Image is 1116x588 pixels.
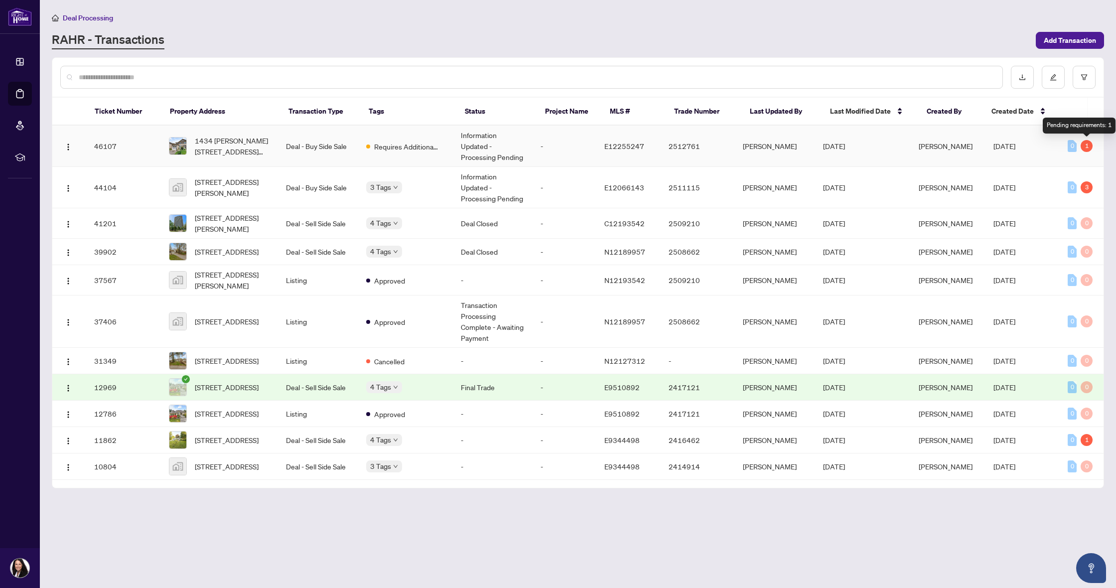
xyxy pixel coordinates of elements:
span: [DATE] [993,409,1015,418]
img: Logo [64,411,72,419]
td: 10804 [86,453,161,480]
th: Last Updated By [742,98,823,126]
img: Profile Icon [10,559,29,578]
td: 37406 [86,295,161,348]
th: Last Modified Date [822,98,919,126]
img: thumbnail-img [169,352,186,369]
button: filter [1073,66,1096,89]
div: 0 [1068,355,1077,367]
img: thumbnail-img [169,243,186,260]
button: Add Transaction [1036,32,1104,49]
div: 0 [1081,315,1093,327]
img: Logo [64,143,72,151]
span: filter [1081,74,1088,81]
th: Created By [919,98,983,126]
span: [PERSON_NAME] [919,356,973,365]
th: MLS # [602,98,667,126]
img: thumbnail-img [169,458,186,475]
span: down [393,249,398,254]
td: [PERSON_NAME] [735,167,815,208]
span: N12193542 [604,276,645,285]
td: 31349 [86,348,161,374]
img: Logo [64,437,72,445]
div: 0 [1068,381,1077,393]
div: 0 [1068,181,1077,193]
img: logo [8,7,32,26]
img: thumbnail-img [169,313,186,330]
span: [PERSON_NAME] [919,247,973,256]
td: [PERSON_NAME] [735,208,815,239]
span: Created Date [991,106,1034,117]
span: E9510892 [604,383,640,392]
td: 2509210 [661,208,735,239]
span: [PERSON_NAME] [919,436,973,444]
th: Trade Number [666,98,741,126]
span: [DATE] [823,183,845,192]
div: 0 [1068,460,1077,472]
td: Deal - Sell Side Sale [278,374,358,401]
div: 1 [1081,140,1093,152]
td: - [453,401,533,427]
span: [STREET_ADDRESS] [195,246,259,257]
span: edit [1050,74,1057,81]
div: 0 [1081,274,1093,286]
div: 0 [1081,217,1093,229]
span: [PERSON_NAME] [919,183,973,192]
td: Deal - Sell Side Sale [278,453,358,480]
td: [PERSON_NAME] [735,453,815,480]
td: [PERSON_NAME] [735,427,815,453]
span: down [393,438,398,442]
span: Approved [374,275,405,286]
td: - [453,453,533,480]
td: 2512761 [661,126,735,167]
div: 0 [1081,381,1093,393]
span: [PERSON_NAME] [919,409,973,418]
div: 3 [1081,181,1093,193]
th: Transaction Type [280,98,361,126]
div: 0 [1068,140,1077,152]
span: [DATE] [823,247,845,256]
span: [PERSON_NAME] [919,462,973,471]
td: 2508662 [661,295,735,348]
button: Logo [60,215,76,231]
td: 2511115 [661,167,735,208]
span: [DATE] [823,276,845,285]
img: thumbnail-img [169,179,186,196]
span: [DATE] [823,462,845,471]
span: down [393,185,398,190]
img: thumbnail-img [169,379,186,396]
td: Transaction Processing Complete - Awaiting Payment [453,295,533,348]
td: - [533,374,596,401]
img: Logo [64,184,72,192]
td: Deal Closed [453,208,533,239]
span: 3 Tags [370,181,391,193]
td: Listing [278,348,358,374]
td: [PERSON_NAME] [735,126,815,167]
td: Listing [278,401,358,427]
span: E12066143 [604,183,644,192]
td: - [533,208,596,239]
span: [STREET_ADDRESS][PERSON_NAME] [195,176,270,198]
span: C12193542 [604,219,645,228]
span: down [393,221,398,226]
span: 4 Tags [370,217,391,229]
div: Pending requirements: 1 [1043,118,1116,134]
td: Final Trade [453,374,533,401]
img: thumbnail-img [169,138,186,154]
span: [DATE] [993,436,1015,444]
img: Logo [64,384,72,392]
span: 3 Tags [370,460,391,472]
span: [DATE] [823,142,845,150]
span: 1434 [PERSON_NAME][STREET_ADDRESS][PERSON_NAME] [195,135,270,157]
button: Logo [60,138,76,154]
td: - [533,401,596,427]
div: 0 [1068,274,1077,286]
span: [PERSON_NAME] [919,317,973,326]
span: [DATE] [993,383,1015,392]
span: [PERSON_NAME] [919,142,973,150]
button: Logo [60,244,76,260]
span: 4 Tags [370,246,391,257]
td: 2508662 [661,239,735,265]
span: [STREET_ADDRESS][PERSON_NAME] [195,269,270,291]
span: [DATE] [993,219,1015,228]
